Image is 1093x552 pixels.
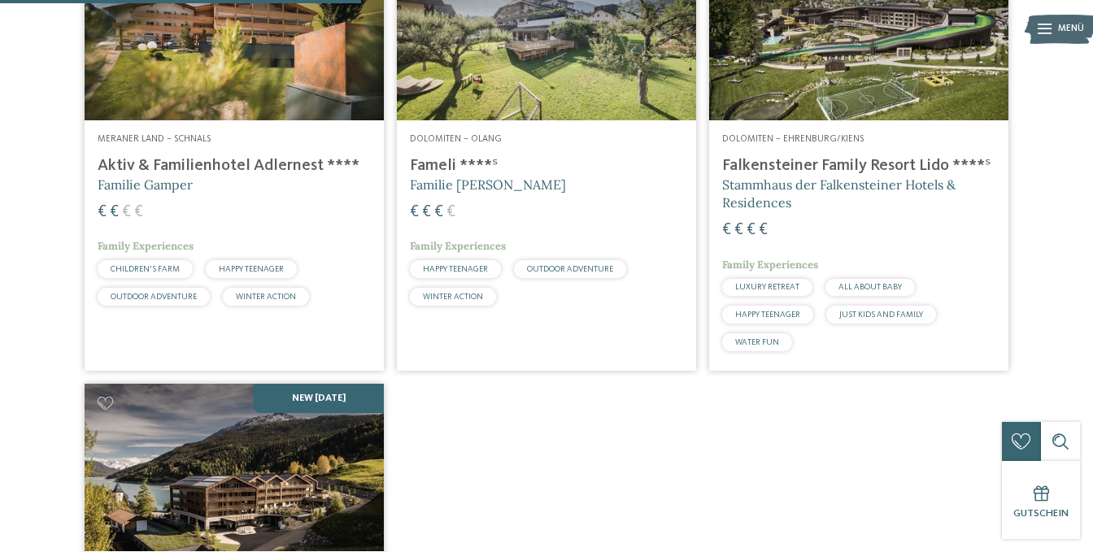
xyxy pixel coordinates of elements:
[122,204,131,220] span: €
[735,283,799,291] span: LUXURY RETREAT
[422,204,431,220] span: €
[111,293,197,301] span: OUTDOOR ADVENTURE
[446,204,455,220] span: €
[1013,508,1069,519] span: Gutschein
[722,176,956,211] span: Stammhaus der Falkensteiner Hotels & Residences
[219,265,284,273] span: HAPPY TEENAGER
[1002,461,1080,539] a: Gutschein
[98,239,194,253] span: Family Experiences
[410,239,506,253] span: Family Experiences
[110,204,119,220] span: €
[410,204,419,220] span: €
[722,156,995,176] h4: Falkensteiner Family Resort Lido ****ˢ
[722,222,731,238] span: €
[735,338,779,346] span: WATER FUN
[98,176,193,193] span: Familie Gamper
[838,283,902,291] span: ALL ABOUT BABY
[98,204,107,220] span: €
[410,176,566,193] span: Familie [PERSON_NAME]
[747,222,756,238] span: €
[111,265,180,273] span: CHILDREN’S FARM
[434,204,443,220] span: €
[734,222,743,238] span: €
[423,293,483,301] span: WINTER ACTION
[98,134,211,144] span: Meraner Land – Schnals
[236,293,296,301] span: WINTER ACTION
[410,134,502,144] span: Dolomiten – Olang
[98,156,371,176] h4: Aktiv & Familienhotel Adlernest ****
[759,222,768,238] span: €
[85,384,384,552] img: Familienhotels gesucht? Hier findet ihr die besten!
[735,311,800,319] span: HAPPY TEENAGER
[134,204,143,220] span: €
[423,265,488,273] span: HAPPY TEENAGER
[722,258,818,272] span: Family Experiences
[839,311,923,319] span: JUST KIDS AND FAMILY
[527,265,613,273] span: OUTDOOR ADVENTURE
[722,134,864,144] span: Dolomiten – Ehrenburg/Kiens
